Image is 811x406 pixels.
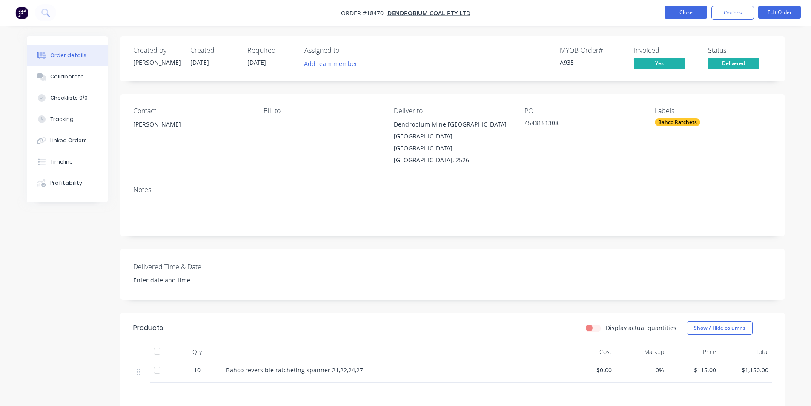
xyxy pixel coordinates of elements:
[655,118,700,126] div: Bahco Ratchets
[387,9,470,17] a: Dendrobium Coal Pty Ltd
[27,87,108,109] button: Checklists 0/0
[655,107,771,115] div: Labels
[711,6,754,20] button: Options
[304,46,390,55] div: Assigned to
[27,173,108,194] button: Profitability
[394,118,510,130] div: Dendrobium Mine [GEOGRAPHIC_DATA]
[50,158,73,166] div: Timeline
[226,366,363,374] span: Bahco reversible ratcheting spanner 21,22,24,27
[671,366,716,374] span: $115.00
[264,107,380,115] div: Bill to
[133,186,772,194] div: Notes
[394,130,510,166] div: [GEOGRAPHIC_DATA], [GEOGRAPHIC_DATA], [GEOGRAPHIC_DATA], 2526
[304,58,362,69] button: Add team member
[524,107,641,115] div: PO
[719,343,772,360] div: Total
[27,109,108,130] button: Tracking
[299,58,362,69] button: Add team member
[634,58,685,69] span: Yes
[524,118,631,130] div: 4543151308
[247,46,294,55] div: Required
[708,46,772,55] div: Status
[50,94,88,102] div: Checklists 0/0
[50,115,74,123] div: Tracking
[687,321,753,335] button: Show / Hide columns
[708,58,759,69] span: Delivered
[133,323,163,333] div: Products
[50,52,86,59] div: Order details
[394,107,510,115] div: Deliver to
[190,46,237,55] div: Created
[172,343,223,360] div: Qty
[50,179,82,187] div: Profitability
[665,6,707,19] button: Close
[127,274,233,287] input: Enter date and time
[634,46,698,55] div: Invoiced
[27,130,108,151] button: Linked Orders
[560,46,624,55] div: MYOB Order #
[668,343,720,360] div: Price
[133,118,250,130] div: [PERSON_NAME]
[341,9,387,17] span: Order #18470 -
[27,45,108,66] button: Order details
[50,137,87,144] div: Linked Orders
[133,58,180,67] div: [PERSON_NAME]
[606,323,676,332] label: Display actual quantities
[133,46,180,55] div: Created by
[190,58,209,66] span: [DATE]
[27,66,108,87] button: Collaborate
[758,6,801,19] button: Edit Order
[615,343,668,360] div: Markup
[133,107,250,115] div: Contact
[27,151,108,173] button: Timeline
[15,6,28,19] img: Factory
[723,366,768,374] span: $1,150.00
[247,58,266,66] span: [DATE]
[560,58,624,67] div: A935
[619,366,664,374] span: 0%
[708,58,759,71] button: Delivered
[563,343,616,360] div: Cost
[394,118,510,166] div: Dendrobium Mine [GEOGRAPHIC_DATA][GEOGRAPHIC_DATA], [GEOGRAPHIC_DATA], [GEOGRAPHIC_DATA], 2526
[567,366,612,374] span: $0.00
[133,118,250,146] div: [PERSON_NAME]
[133,262,240,272] label: Delivered Time & Date
[194,366,201,374] span: 10
[50,73,84,81] div: Collaborate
